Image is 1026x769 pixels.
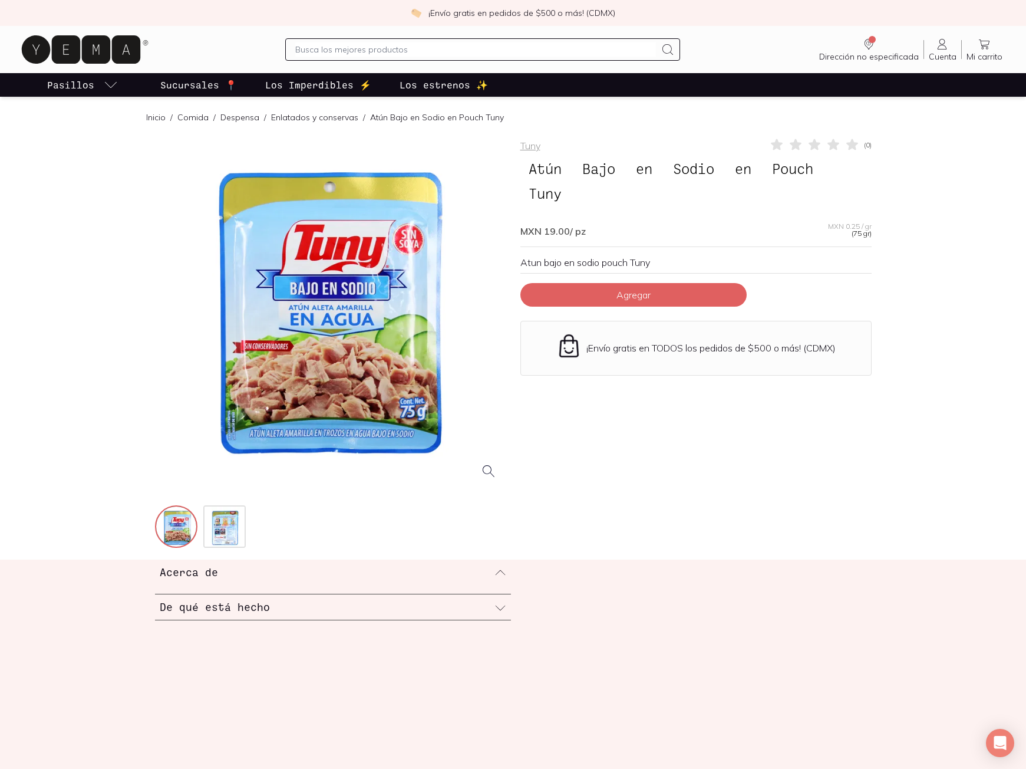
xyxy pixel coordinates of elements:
[727,157,760,180] span: en
[924,37,961,62] a: Cuenta
[209,111,220,123] span: /
[828,223,872,230] span: MXN 0.25 / gr
[520,283,747,307] button: Agregar
[929,51,956,62] span: Cuenta
[45,73,120,97] a: pasillo-todos-link
[146,112,166,123] a: Inicio
[204,507,247,549] img: 19_4eabd947-6653-4383-b28a-65bbf10c9d31=fwebp-q70-w256
[819,51,919,62] span: Dirección no especificada
[665,157,723,180] span: Sodio
[962,37,1007,62] a: Mi carrito
[411,8,421,18] img: check
[574,157,623,180] span: Bajo
[556,333,582,359] img: Envío
[158,73,239,97] a: Sucursales 📍
[295,42,656,57] input: Busca los mejores productos
[428,7,615,19] p: ¡Envío gratis en pedidos de $500 o más! (CDMX)
[47,78,94,92] p: Pasillos
[156,507,199,549] img: 18_4a5c5f44-519b-40a8-9d2f-fa0a911c4b3c=fwebp-q70-w256
[358,111,370,123] span: /
[520,140,540,152] a: Tuny
[400,78,488,92] p: Los estrenos ✨
[160,599,270,614] h3: De qué está hecho
[370,111,504,123] p: Atún Bajo en Sodio en Pouch Tuny
[616,289,651,301] span: Agregar
[764,157,822,180] span: Pouch
[160,564,218,580] h3: Acerca de
[220,112,259,123] a: Despensa
[864,142,872,149] span: ( 0 )
[263,73,374,97] a: Los Imperdibles ⚡️
[397,73,490,97] a: Los estrenos ✨
[160,78,237,92] p: Sucursales 📍
[986,729,1014,757] div: Open Intercom Messenger
[814,37,923,62] a: Dirección no especificada
[628,157,661,180] span: en
[166,111,177,123] span: /
[520,225,586,237] span: MXN 19.00 / pz
[259,111,271,123] span: /
[966,51,1002,62] span: Mi carrito
[265,78,371,92] p: Los Imperdibles ⚡️
[852,230,872,237] span: (75 gr)
[520,257,872,268] div: Atun bajo en sodio pouch Tuny
[520,182,570,205] span: Tuny
[586,342,836,354] p: ¡Envío gratis en TODOS los pedidos de $500 o más! (CDMX)
[271,112,358,123] a: Enlatados y conservas
[177,112,209,123] a: Comida
[520,157,570,180] span: Atún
